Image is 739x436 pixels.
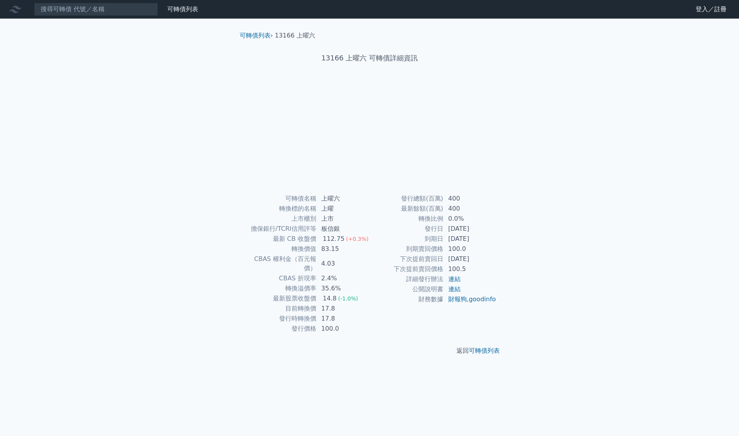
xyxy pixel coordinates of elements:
td: 到期日 [370,234,444,244]
td: 財務數據 [370,294,444,304]
td: 轉換比例 [370,214,444,224]
td: 0.0% [444,214,497,224]
td: 下次提前賣回日 [370,254,444,264]
p: 返回 [233,346,506,355]
td: 轉換價值 [243,244,317,254]
span: (-1.0%) [338,295,358,302]
td: 上曜六 [317,194,370,204]
td: 目前轉換價 [243,304,317,314]
td: [DATE] [444,234,497,244]
td: 發行總額(百萬) [370,194,444,204]
td: 17.8 [317,304,370,314]
td: 發行價格 [243,324,317,334]
span: (+0.3%) [346,236,369,242]
div: 112.75 [321,234,346,244]
a: 連結 [448,285,461,293]
td: 400 [444,204,497,214]
td: , [444,294,497,304]
td: 17.8 [317,314,370,324]
td: 轉換標的名稱 [243,204,317,214]
td: 83.15 [317,244,370,254]
td: 上市 [317,214,370,224]
td: 100.5 [444,264,497,274]
td: 轉換溢價率 [243,283,317,294]
td: 400 [444,194,497,204]
td: 100.0 [317,324,370,334]
td: [DATE] [444,254,497,264]
td: 擔保銀行/TCRI信用評等 [243,224,317,234]
li: 13166 上曜六 [275,31,315,40]
td: 發行時轉換價 [243,314,317,324]
a: 連結 [448,275,461,283]
td: 下次提前賣回價格 [370,264,444,274]
input: 搜尋可轉債 代號／名稱 [34,3,158,16]
td: 到期賣回價格 [370,244,444,254]
h1: 13166 上曜六 可轉債詳細資訊 [233,53,506,64]
td: 詳細發行辦法 [370,274,444,284]
td: 100.0 [444,244,497,254]
td: 上市櫃別 [243,214,317,224]
a: goodinfo [469,295,496,303]
a: 可轉債列表 [240,32,271,39]
td: 公開說明書 [370,284,444,294]
td: 35.6% [317,283,370,294]
td: 最新 CB 收盤價 [243,234,317,244]
td: CBAS 權利金（百元報價） [243,254,317,273]
td: 最新餘額(百萬) [370,204,444,214]
td: CBAS 折現率 [243,273,317,283]
td: 上曜 [317,204,370,214]
a: 可轉債列表 [167,5,198,13]
td: [DATE] [444,224,497,234]
a: 財報狗 [448,295,467,303]
a: 可轉債列表 [469,347,500,354]
div: 14.8 [321,294,338,303]
td: 4.03 [317,254,370,273]
td: 2.4% [317,273,370,283]
td: 板信銀 [317,224,370,234]
td: 發行日 [370,224,444,234]
td: 最新股票收盤價 [243,294,317,304]
a: 登入／註冊 [689,3,733,15]
li: › [240,31,273,40]
td: 可轉債名稱 [243,194,317,204]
